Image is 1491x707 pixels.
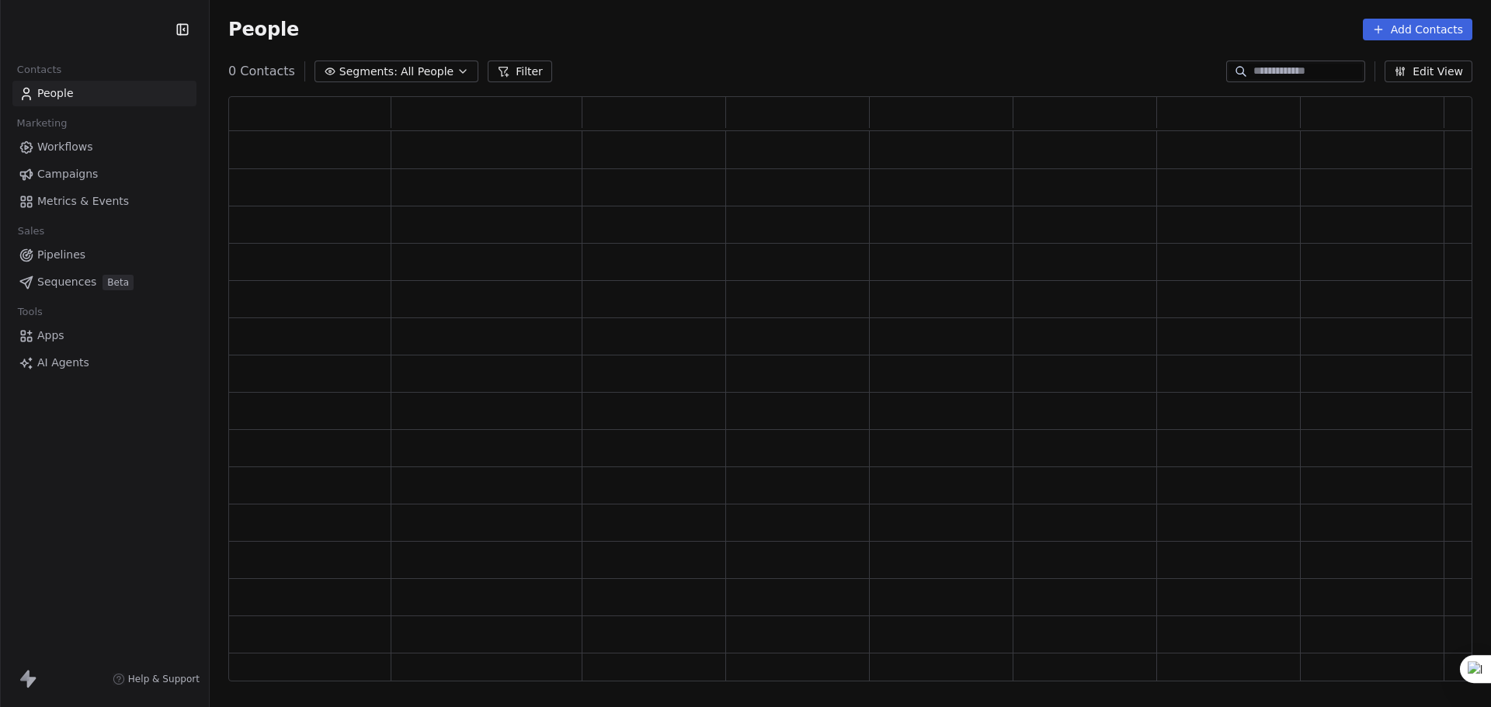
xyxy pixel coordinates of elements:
[11,300,49,324] span: Tools
[37,139,93,155] span: Workflows
[228,18,299,41] span: People
[37,247,85,263] span: Pipelines
[128,673,200,685] span: Help & Support
[339,64,398,80] span: Segments:
[37,85,74,102] span: People
[1363,19,1472,40] button: Add Contacts
[10,58,68,81] span: Contacts
[113,673,200,685] a: Help & Support
[401,64,454,80] span: All People
[37,274,96,290] span: Sequences
[37,328,64,344] span: Apps
[37,193,129,210] span: Metrics & Events
[37,355,89,371] span: AI Agents
[12,161,196,187] a: Campaigns
[488,61,552,82] button: Filter
[1385,61,1472,82] button: Edit View
[12,269,196,295] a: SequencesBeta
[12,134,196,160] a: Workflows
[228,62,295,81] span: 0 Contacts
[12,323,196,348] a: Apps
[37,166,98,182] span: Campaigns
[12,242,196,268] a: Pipelines
[103,275,134,290] span: Beta
[10,112,74,135] span: Marketing
[12,189,196,214] a: Metrics & Events
[11,220,51,243] span: Sales
[12,81,196,106] a: People
[12,350,196,376] a: AI Agents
